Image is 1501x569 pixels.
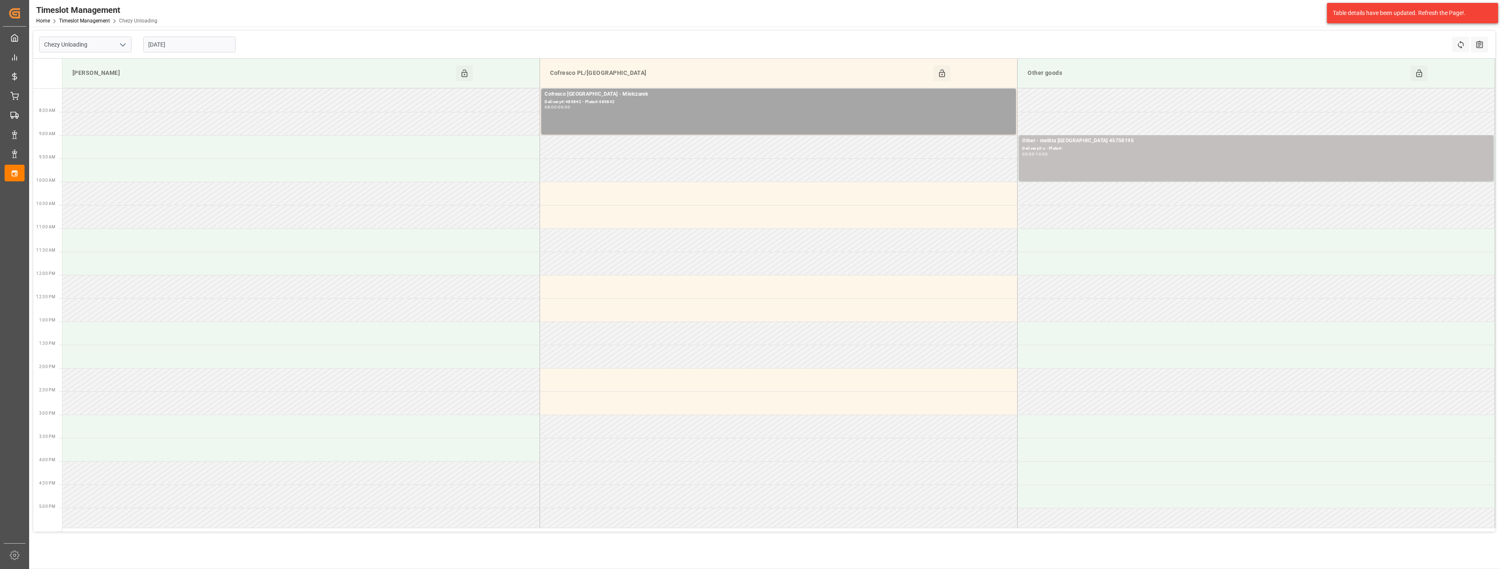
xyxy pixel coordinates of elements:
[39,364,55,369] span: 2:00 PM
[39,341,55,346] span: 1:30 PM
[1333,9,1486,17] div: Table details have been updated. Refresh the Page!.
[36,4,157,16] div: Timeslot Management
[39,108,55,113] span: 8:30 AM
[39,131,55,136] span: 9:00 AM
[36,18,50,24] a: Home
[39,388,55,392] span: 2:30 PM
[36,248,55,252] span: 11:30 AM
[1022,152,1034,156] div: 09:00
[1024,65,1411,81] div: Other goods
[39,458,55,462] span: 4:00 PM
[39,318,55,322] span: 1:00 PM
[39,155,55,159] span: 9:30 AM
[36,225,55,229] span: 11:00 AM
[1034,152,1036,156] div: -
[558,105,570,109] div: 09:00
[36,294,55,299] span: 12:30 PM
[39,37,132,52] input: Type to search/select
[39,434,55,439] span: 3:30 PM
[69,65,456,81] div: [PERSON_NAME]
[39,411,55,416] span: 3:00 PM
[39,481,55,485] span: 4:30 PM
[547,65,933,81] div: Cofresco PL/[GEOGRAPHIC_DATA]
[1022,137,1490,145] div: Other - melitta [GEOGRAPHIC_DATA] 45758195
[545,99,1013,106] div: Delivery#:489842 - Plate#:489842
[143,37,236,52] input: DD-MM-YYYY
[1036,152,1048,156] div: 10:00
[557,105,558,109] div: -
[59,18,110,24] a: Timeslot Management
[545,90,1013,99] div: Cofresco [GEOGRAPHIC_DATA] - Mielczarek
[116,38,129,51] button: open menu
[545,105,557,109] div: 08:00
[1022,145,1490,152] div: Delivery#:x - Plate#:
[36,201,55,206] span: 10:30 AM
[36,178,55,183] span: 10:00 AM
[36,271,55,276] span: 12:00 PM
[39,504,55,509] span: 5:00 PM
